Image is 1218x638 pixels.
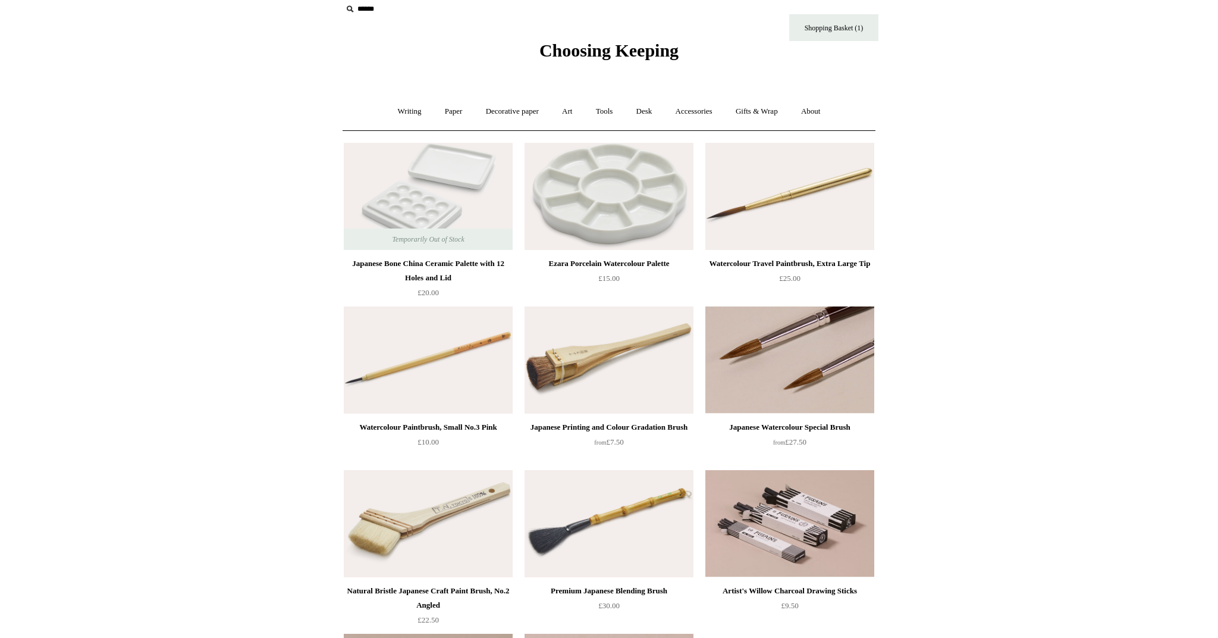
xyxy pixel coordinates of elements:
[525,143,693,250] img: Ezara Porcelain Watercolour Palette
[528,584,690,598] div: Premium Japanese Blending Brush
[387,96,432,127] a: Writing
[344,470,513,577] img: Natural Bristle Japanese Craft Paint Brush, No.2 Angled
[434,96,473,127] a: Paper
[344,257,513,305] a: Japanese Bone China Ceramic Palette with 12 Holes and Lid £20.00
[417,437,439,446] span: £10.00
[705,584,874,633] a: Artist's Willow Charcoal Drawing Sticks £9.50
[626,96,663,127] a: Desk
[598,601,620,610] span: £30.00
[528,257,690,271] div: Ezara Porcelain Watercolour Palette
[347,257,510,285] div: Japanese Bone China Ceramic Palette with 12 Holes and Lid
[708,420,871,434] div: Japanese Watercolour Special Brush
[598,274,620,283] span: £15.00
[551,96,583,127] a: Art
[789,14,878,41] a: Shopping Basket (1)
[705,420,874,469] a: Japanese Watercolour Special Brush from£27.50
[705,470,874,577] img: Artist's Willow Charcoal Drawing Sticks
[344,307,513,414] a: Watercolour Paintbrush, Small No.3 Pink Watercolour Paintbrush, Small No.3 Pink
[781,601,798,610] span: £9.50
[539,40,679,60] span: Choosing Keeping
[525,143,693,250] a: Ezara Porcelain Watercolour Palette Ezara Porcelain Watercolour Palette
[705,143,874,250] a: Watercolour Travel Paintbrush, Extra Large Tip Watercolour Travel Paintbrush, Extra Large Tip
[779,274,801,283] span: £25.00
[708,257,871,271] div: Watercolour Travel Paintbrush, Extra Large Tip
[344,143,513,250] a: Japanese Bone China Ceramic Palette with 12 Holes and Lid Japanese Bone China Ceramic Palette wit...
[344,470,513,577] a: Natural Bristle Japanese Craft Paint Brush, No.2 Angled Natural Bristle Japanese Craft Paint Brus...
[705,470,874,577] a: Artist's Willow Charcoal Drawing Sticks Artist's Willow Charcoal Drawing Sticks
[705,307,874,414] a: Japanese Watercolour Special Brush Japanese Watercolour Special Brush
[525,584,693,633] a: Premium Japanese Blending Brush £30.00
[344,420,513,469] a: Watercolour Paintbrush, Small No.3 Pink £10.00
[380,229,476,250] span: Temporarily Out of Stock
[347,584,510,612] div: Natural Bristle Japanese Craft Paint Brush, No.2 Angled
[705,143,874,250] img: Watercolour Travel Paintbrush, Extra Large Tip
[347,420,510,434] div: Watercolour Paintbrush, Small No.3 Pink
[773,437,806,446] span: £27.50
[708,584,871,598] div: Artist's Willow Charcoal Drawing Sticks
[528,420,690,434] div: Japanese Printing and Colour Gradation Brush
[525,470,693,577] img: Premium Japanese Blending Brush
[705,257,874,305] a: Watercolour Travel Paintbrush, Extra Large Tip £25.00
[665,96,723,127] a: Accessories
[417,615,439,624] span: £22.50
[773,439,785,446] span: from
[585,96,624,127] a: Tools
[344,307,513,414] img: Watercolour Paintbrush, Small No.3 Pink
[525,307,693,414] a: Japanese Printing and Colour Gradation Brush Japanese Printing and Colour Gradation Brush
[594,437,623,446] span: £7.50
[525,420,693,469] a: Japanese Printing and Colour Gradation Brush from£7.50
[725,96,789,127] a: Gifts & Wrap
[525,257,693,305] a: Ezara Porcelain Watercolour Palette £15.00
[525,307,693,414] img: Japanese Printing and Colour Gradation Brush
[790,96,831,127] a: About
[525,470,693,577] a: Premium Japanese Blending Brush Premium Japanese Blending Brush
[705,307,874,414] img: Japanese Watercolour Special Brush
[344,584,513,633] a: Natural Bristle Japanese Craft Paint Brush, No.2 Angled £22.50
[594,439,606,446] span: from
[539,50,679,58] a: Choosing Keeping
[417,288,439,297] span: £20.00
[344,143,513,250] img: Japanese Bone China Ceramic Palette with 12 Holes and Lid
[475,96,550,127] a: Decorative paper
